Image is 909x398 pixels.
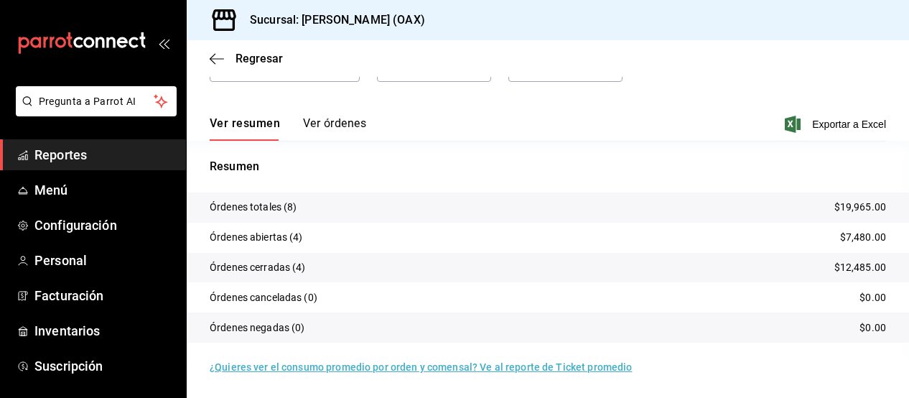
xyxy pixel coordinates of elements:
span: Configuración [34,216,174,235]
p: $12,485.00 [834,260,886,275]
p: Resumen [210,158,886,175]
a: Pregunta a Parrot AI [10,104,177,119]
span: Pregunta a Parrot AI [39,94,154,109]
span: Inventarios [34,321,174,341]
h3: Sucursal: [PERSON_NAME] (OAX) [238,11,425,29]
a: ¿Quieres ver el consumo promedio por orden y comensal? Ve al reporte de Ticket promedio [210,361,632,373]
button: Ver resumen [210,116,280,141]
button: Pregunta a Parrot AI [16,86,177,116]
span: Reportes [34,145,174,165]
p: Órdenes canceladas (0) [210,290,317,305]
span: Regresar [236,52,283,65]
button: open_drawer_menu [158,37,169,49]
p: $0.00 [859,320,886,335]
p: Órdenes abiertas (4) [210,230,303,245]
span: Menú [34,180,174,200]
button: Regresar [210,52,283,65]
p: Órdenes totales (8) [210,200,297,215]
p: Órdenes cerradas (4) [210,260,306,275]
span: Personal [34,251,174,270]
button: Exportar a Excel [788,116,886,133]
p: Órdenes negadas (0) [210,320,305,335]
span: Facturación [34,286,174,305]
p: $7,480.00 [840,230,886,245]
div: navigation tabs [210,116,366,141]
p: $19,965.00 [834,200,886,215]
p: $0.00 [859,290,886,305]
button: Ver órdenes [303,116,366,141]
span: Suscripción [34,356,174,376]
